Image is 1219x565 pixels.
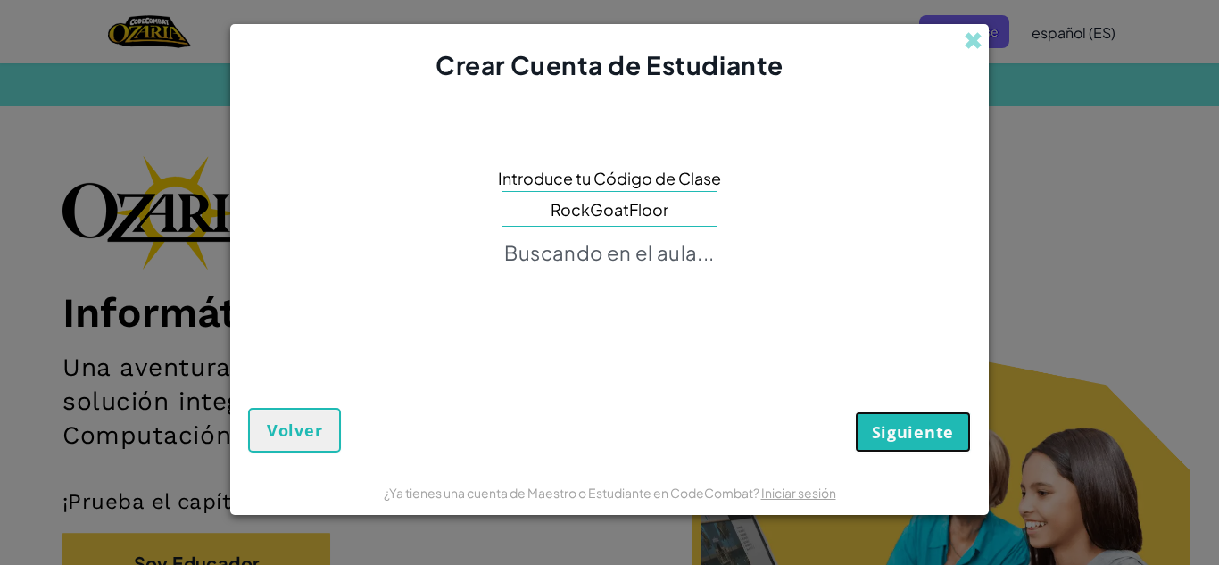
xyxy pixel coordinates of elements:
font: Buscando en el aula... [504,240,714,265]
font: Volver [267,420,322,441]
font: Introduce tu Código de Clase [498,168,721,188]
font: ¿Ya tienes una cuenta de Maestro o Estudiante en CodeCombat? [384,485,759,501]
font: Siguiente [872,421,954,443]
button: Volver [248,408,341,453]
button: Siguiente [855,411,971,453]
a: Iniciar sesión [761,485,836,501]
font: Crear Cuenta de Estudiante [435,49,784,80]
